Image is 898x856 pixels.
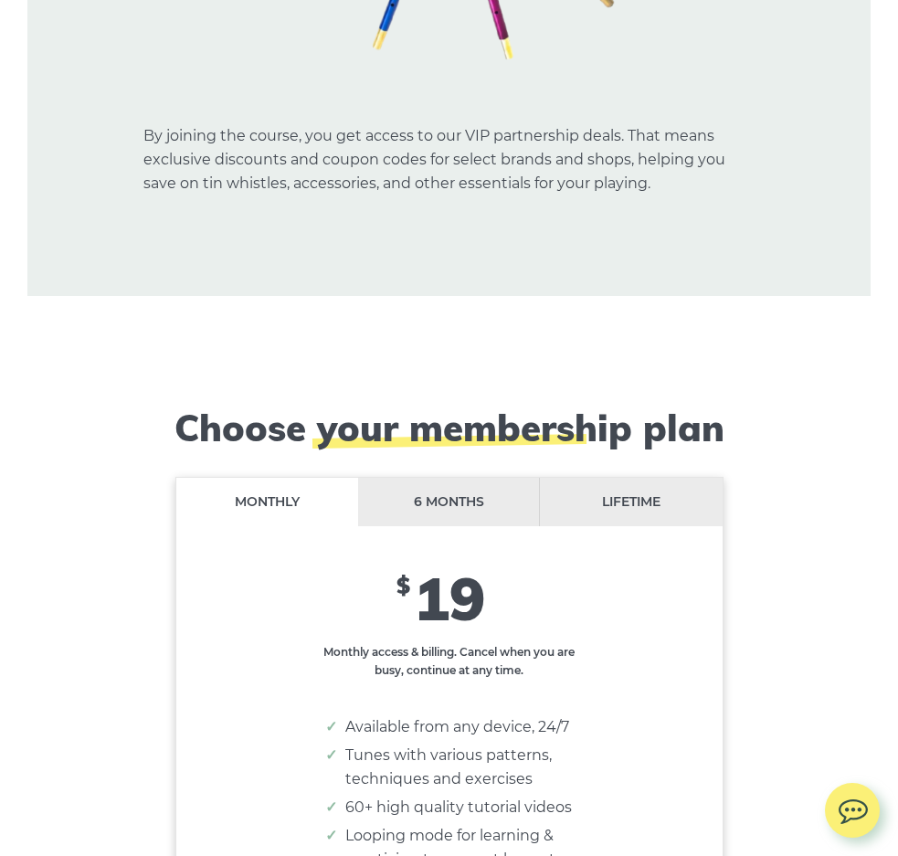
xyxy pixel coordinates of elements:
p: By joining the course, you get access to our VIP partnership deals. That means exclusive discount... [143,100,755,196]
span: 19 [414,561,485,635]
li: Available from any device, 24/7 [345,715,572,739]
li: 60+ high quality tutorial videos [345,796,572,819]
li: 6 months [358,478,541,526]
li: Lifetime [540,478,722,526]
span: $ [396,572,410,599]
img: chat.svg [825,783,880,830]
li: Tunes with various patterns, techniques and exercises [345,744,572,791]
h2: Choose your membership plan [116,406,783,449]
li: Monthly [176,478,358,526]
p: Monthly access & billing. Cancel when you are busy, continue at any time. [322,643,577,679]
